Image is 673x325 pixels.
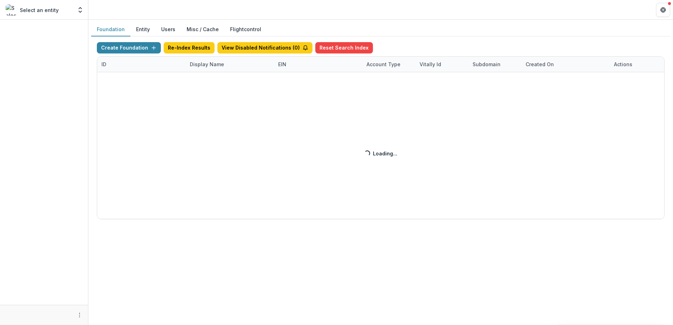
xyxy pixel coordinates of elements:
button: Users [156,23,181,36]
a: Flightcontrol [230,25,261,33]
button: Foundation [91,23,130,36]
img: Select an entity [6,4,17,16]
button: More [75,311,84,319]
button: Entity [130,23,156,36]
button: Get Help [656,3,670,17]
p: Select an entity [20,6,59,14]
button: Misc / Cache [181,23,224,36]
button: Open entity switcher [75,3,85,17]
